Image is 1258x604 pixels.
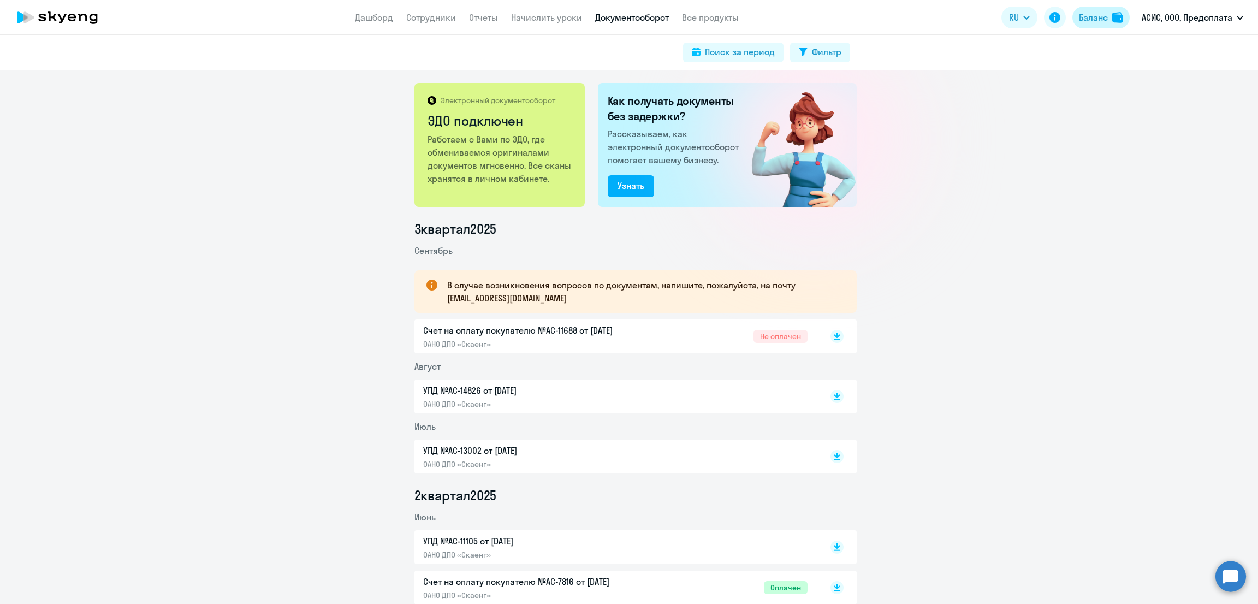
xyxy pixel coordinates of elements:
[423,384,652,397] p: УПД №AC-14826 от [DATE]
[414,361,441,372] span: Август
[764,581,808,594] span: Оплачен
[734,83,857,207] img: connected
[423,384,808,409] a: УПД №AC-14826 от [DATE]ОАНО ДПО «Скаенг»
[1072,7,1130,28] button: Балансbalance
[1009,11,1019,24] span: RU
[705,45,775,58] div: Поиск за период
[608,175,654,197] button: Узнать
[1112,12,1123,23] img: balance
[423,339,652,349] p: ОАНО ДПО «Скаенг»
[441,96,555,105] p: Электронный документооборот
[406,12,456,23] a: Сотрудники
[428,112,573,129] h2: ЭДО подключен
[423,324,808,349] a: Счет на оплату покупателю №AC-11688 от [DATE]ОАНО ДПО «Скаенг»Не оплачен
[683,43,784,62] button: Поиск за период
[423,535,652,548] p: УПД №AC-11105 от [DATE]
[414,245,453,256] span: Сентябрь
[1136,4,1249,31] button: АСИС, ООО, Предоплата
[423,550,652,560] p: ОАНО ДПО «Скаенг»
[511,12,582,23] a: Начислить уроки
[469,12,498,23] a: Отчеты
[423,535,808,560] a: УПД №AC-11105 от [DATE]ОАНО ДПО «Скаенг»
[618,179,644,192] div: Узнать
[447,279,837,305] p: В случае возникновения вопросов по документам, напишите, пожалуйста, на почту [EMAIL_ADDRESS][DOM...
[608,127,743,167] p: Рассказываем, как электронный документооборот помогает вашему бизнесу.
[355,12,393,23] a: Дашборд
[414,421,436,432] span: Июль
[423,324,652,337] p: Счет на оплату покупателю №AC-11688 от [DATE]
[423,459,652,469] p: ОАНО ДПО «Скаенг»
[423,444,652,457] p: УПД №AC-13002 от [DATE]
[428,133,573,185] p: Работаем с Вами по ЭДО, где обмениваемся оригиналами документов мгновенно. Все сканы хранятся в л...
[682,12,739,23] a: Все продукты
[1001,7,1037,28] button: RU
[753,330,808,343] span: Не оплачен
[414,512,436,523] span: Июнь
[423,575,808,600] a: Счет на оплату покупателю №AC-7816 от [DATE]ОАНО ДПО «Скаенг»Оплачен
[414,487,857,504] li: 2 квартал 2025
[423,399,652,409] p: ОАНО ДПО «Скаенг»
[595,12,669,23] a: Документооборот
[790,43,850,62] button: Фильтр
[1142,11,1232,24] p: АСИС, ООО, Предоплата
[1079,11,1108,24] div: Баланс
[423,575,652,588] p: Счет на оплату покупателю №AC-7816 от [DATE]
[608,93,743,124] h2: Как получать документы без задержки?
[812,45,841,58] div: Фильтр
[423,590,652,600] p: ОАНО ДПО «Скаенг»
[423,444,808,469] a: УПД №AC-13002 от [DATE]ОАНО ДПО «Скаенг»
[414,220,857,238] li: 3 квартал 2025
